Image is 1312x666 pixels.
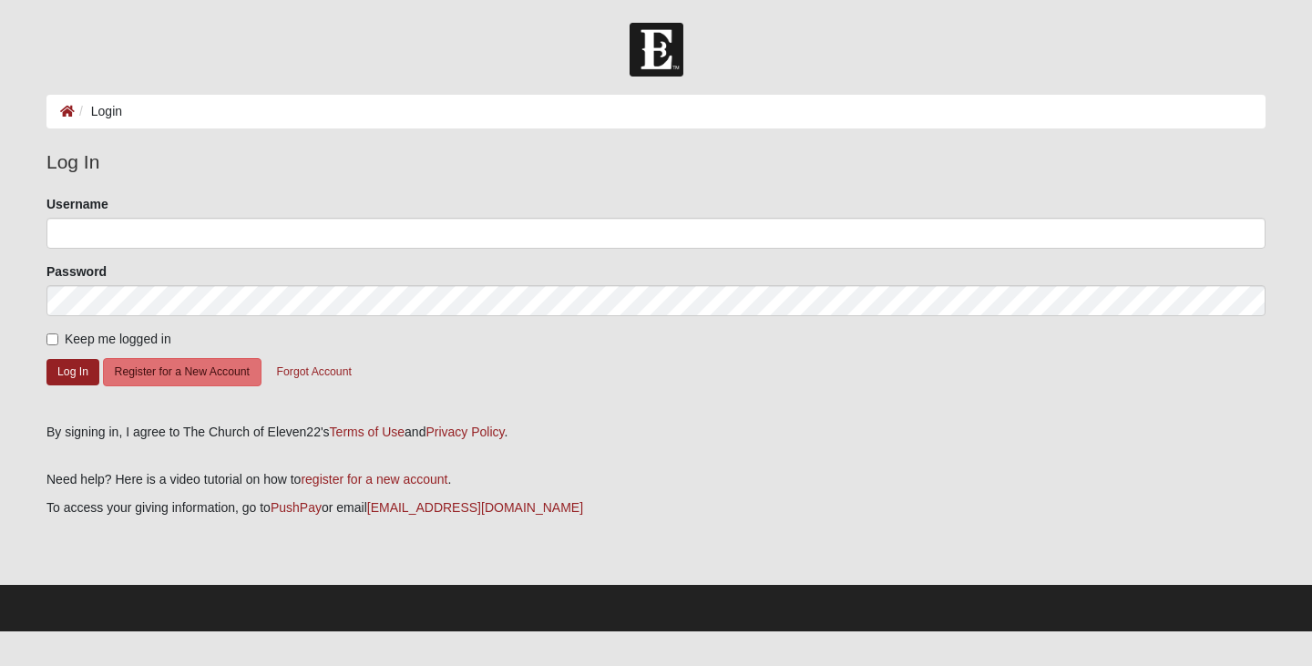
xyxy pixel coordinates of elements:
button: Forgot Account [265,358,364,386]
a: PushPay [271,500,322,515]
a: Terms of Use [330,425,405,439]
li: Login [75,102,122,121]
span: Keep me logged in [65,332,171,346]
img: Church of Eleven22 Logo [630,23,683,77]
label: Username [46,195,108,213]
a: Privacy Policy [425,425,504,439]
p: To access your giving information, go to or email [46,498,1266,517]
button: Log In [46,359,99,385]
legend: Log In [46,148,1266,177]
button: Register for a New Account [103,358,261,386]
p: Need help? Here is a video tutorial on how to . [46,470,1266,489]
a: register for a new account [301,472,447,487]
a: [EMAIL_ADDRESS][DOMAIN_NAME] [367,500,583,515]
label: Password [46,262,107,281]
input: Keep me logged in [46,333,58,345]
div: By signing in, I agree to The Church of Eleven22's and . [46,423,1266,442]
